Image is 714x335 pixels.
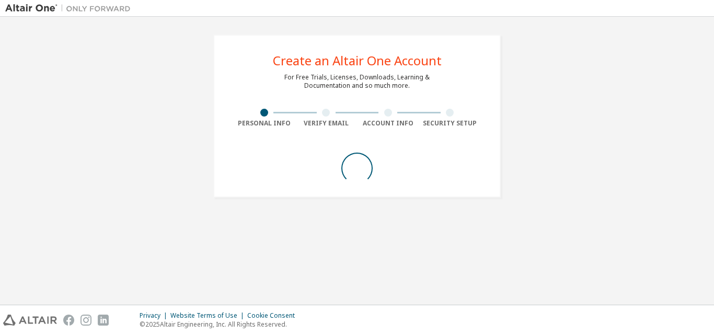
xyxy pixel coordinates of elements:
[295,119,358,128] div: Verify Email
[273,54,442,67] div: Create an Altair One Account
[80,315,91,326] img: instagram.svg
[419,119,481,128] div: Security Setup
[247,311,301,320] div: Cookie Consent
[5,3,136,14] img: Altair One
[140,320,301,329] p: © 2025 Altair Engineering, Inc. All Rights Reserved.
[233,119,295,128] div: Personal Info
[284,73,430,90] div: For Free Trials, Licenses, Downloads, Learning & Documentation and so much more.
[63,315,74,326] img: facebook.svg
[140,311,170,320] div: Privacy
[357,119,419,128] div: Account Info
[170,311,247,320] div: Website Terms of Use
[98,315,109,326] img: linkedin.svg
[3,315,57,326] img: altair_logo.svg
